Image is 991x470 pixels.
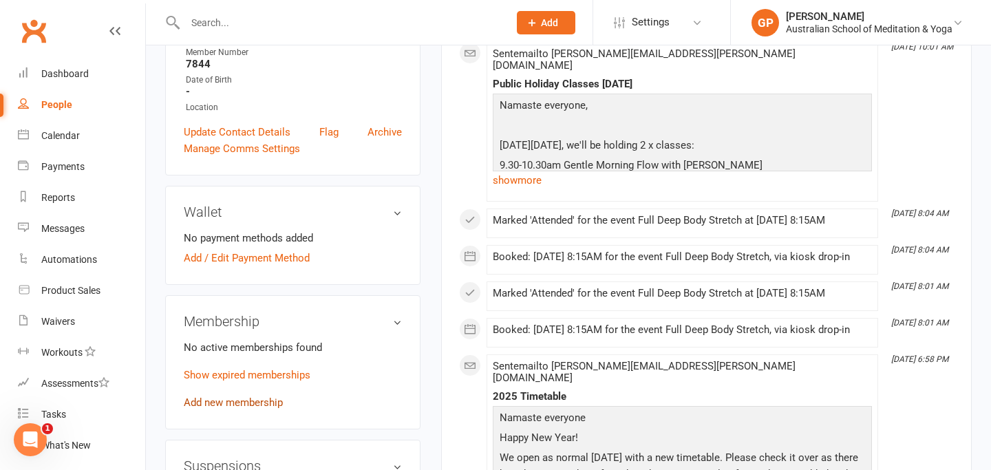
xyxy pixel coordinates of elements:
i: [DATE] 8:01 AM [891,318,948,328]
a: Automations [18,244,145,275]
span: Settings [632,7,670,38]
span: 1 [42,423,53,434]
span: Add [541,17,558,28]
a: Clubworx [17,14,51,48]
div: Marked 'Attended' for the event Full Deep Body Stretch at [DATE] 8:15AM [493,288,872,299]
button: Add [517,11,575,34]
div: Payments [41,161,85,172]
a: Add new membership [184,396,283,409]
a: People [18,89,145,120]
a: Flag [319,124,339,140]
h3: Membership [184,314,402,329]
a: Manage Comms Settings [184,140,300,157]
a: Product Sales [18,275,145,306]
div: Booked: [DATE] 8:15AM for the event Full Deep Body Stretch, via kiosk drop-in [493,324,872,336]
a: Archive [367,124,402,140]
div: Waivers [41,316,75,327]
a: Payments [18,151,145,182]
p: Happy New Year! [496,429,869,449]
strong: 7844 [186,58,402,70]
div: Workouts [41,347,83,358]
li: No payment methods added [184,230,402,246]
h3: Wallet [184,204,402,220]
div: Booked: [DATE] 8:15AM for the event Full Deep Body Stretch, via kiosk drop-in [493,251,872,263]
div: Reports [41,192,75,203]
a: show more [493,171,872,190]
a: Reports [18,182,145,213]
div: [PERSON_NAME] [786,10,952,23]
div: Automations [41,254,97,265]
i: [DATE] 8:04 AM [891,245,948,255]
input: Search... [181,13,499,32]
span: Sent email to [PERSON_NAME][EMAIL_ADDRESS][PERSON_NAME][DOMAIN_NAME] [493,47,796,72]
p: No active memberships found [184,339,402,356]
a: Calendar [18,120,145,151]
p: [DATE][DATE], we'll be holding 2 x classes: [496,137,869,157]
div: Calendar [41,130,80,141]
div: GP [752,9,779,36]
div: Member Number [186,46,402,59]
div: People [41,99,72,110]
a: Messages [18,213,145,244]
p: Namaste everyone [496,409,869,429]
a: Show expired memberships [184,369,310,381]
div: Marked 'Attended' for the event Full Deep Body Stretch at [DATE] 8:15AM [493,215,872,226]
p: 9.30-10.30am Gentle Morning Flow with [PERSON_NAME] [496,157,869,177]
div: Date of Birth [186,74,402,87]
span: Sent email to [PERSON_NAME][EMAIL_ADDRESS][PERSON_NAME][DOMAIN_NAME] [493,360,796,384]
p: Namaste everyone, [496,97,869,117]
strong: - [186,85,402,98]
div: 2025 Timetable [493,391,872,403]
a: Update Contact Details [184,124,290,140]
a: Workouts [18,337,145,368]
a: Waivers [18,306,145,337]
i: [DATE] 8:04 AM [891,209,948,218]
a: Dashboard [18,58,145,89]
a: What's New [18,430,145,461]
div: Dashboard [41,68,89,79]
i: [DATE] 10:01 AM [891,42,953,52]
div: Australian School of Meditation & Yoga [786,23,952,35]
iframe: Intercom live chat [14,423,47,456]
div: Messages [41,223,85,234]
div: Product Sales [41,285,100,296]
i: [DATE] 6:58 PM [891,354,948,364]
div: Location [186,101,402,114]
div: Tasks [41,409,66,420]
a: Add / Edit Payment Method [184,250,310,266]
a: Assessments [18,368,145,399]
i: [DATE] 8:01 AM [891,281,948,291]
div: Assessments [41,378,109,389]
div: What's New [41,440,91,451]
div: Public Holiday Classes [DATE] [493,78,872,90]
a: Tasks [18,399,145,430]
